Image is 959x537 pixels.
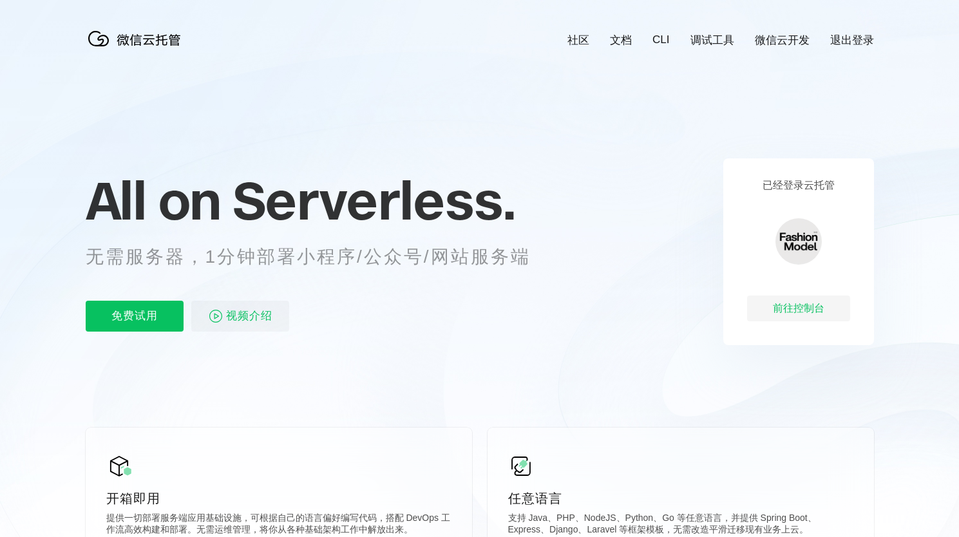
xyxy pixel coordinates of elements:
p: 开箱即用 [106,489,451,507]
a: 文档 [610,33,632,48]
div: 前往控制台 [747,296,850,321]
a: 微信云托管 [86,42,189,53]
p: 任意语言 [508,489,853,507]
a: 社区 [567,33,589,48]
p: 免费试用 [86,301,184,332]
span: Serverless. [233,168,515,232]
p: 已经登录云托管 [763,179,835,193]
img: 微信云托管 [86,26,189,52]
span: 视频介绍 [226,301,272,332]
span: All on [86,168,220,232]
p: 无需服务器，1分钟部署小程序/公众号/网站服务端 [86,244,555,270]
a: 退出登录 [830,33,874,48]
a: CLI [652,33,669,46]
a: 微信云开发 [755,33,810,48]
img: video_play.svg [208,308,223,324]
a: 调试工具 [690,33,734,48]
